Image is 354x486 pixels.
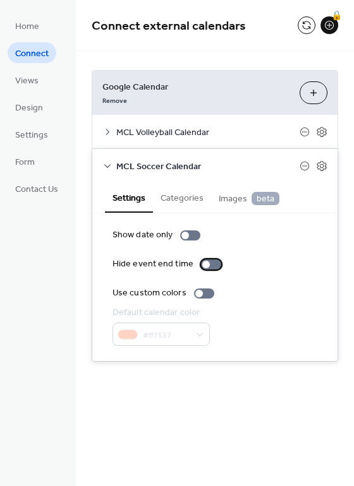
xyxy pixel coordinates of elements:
[15,129,48,142] span: Settings
[113,228,173,242] div: Show date only
[219,192,279,206] span: Images
[15,47,49,61] span: Connect
[116,126,300,139] span: MCL Volleyball Calendar
[8,42,56,63] a: Connect
[15,156,35,169] span: Form
[113,306,207,319] div: Default calendar color
[8,151,42,172] a: Form
[8,97,51,117] a: Design
[92,14,246,39] span: Connect external calendars
[15,74,39,88] span: Views
[8,15,47,36] a: Home
[116,160,300,174] span: MCL Soccer Calendar
[15,183,58,196] span: Contact Us
[102,97,127,105] span: Remove
[153,182,211,211] button: Categories
[113,258,193,271] div: Hide event end time
[15,20,39,33] span: Home
[8,69,46,90] a: Views
[8,178,66,199] a: Contact Us
[113,287,186,300] div: Use custom colors
[211,182,287,212] button: Images beta
[8,124,56,145] a: Settings
[15,102,43,115] span: Design
[105,182,153,213] button: Settings
[252,192,279,205] span: beta
[102,81,290,94] span: Google Calendar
